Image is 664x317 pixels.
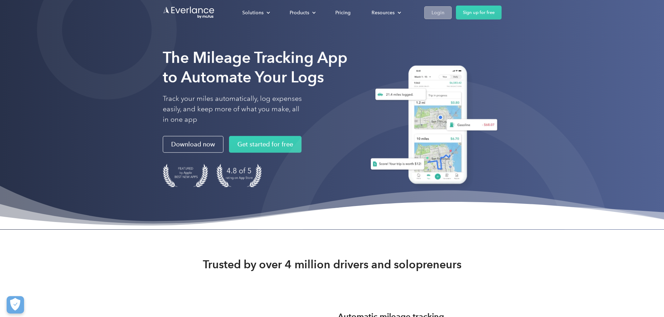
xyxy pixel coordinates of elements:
[163,94,302,125] p: Track your miles automatically, log expenses easily, and keep more of what you make, all in one app
[163,164,208,187] img: Badge for Featured by Apple Best New Apps
[163,136,223,153] a: Download now
[335,8,351,17] div: Pricing
[456,6,502,19] a: Sign up for free
[7,296,24,314] button: Cookies Settings
[365,7,407,19] div: Resources
[328,7,358,19] a: Pricing
[163,6,215,19] a: Go to homepage
[424,6,452,19] a: Login
[203,257,461,271] strong: Trusted by over 4 million drivers and solopreneurs
[229,136,302,153] a: Get started for free
[432,8,444,17] div: Login
[372,8,395,17] div: Resources
[242,8,264,17] div: Solutions
[283,7,321,19] div: Products
[362,60,502,192] img: Everlance, mileage tracker app, expense tracking app
[163,48,348,86] strong: The Mileage Tracking App to Automate Your Logs
[216,164,262,187] img: 4.9 out of 5 stars on the app store
[235,7,276,19] div: Solutions
[290,8,309,17] div: Products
